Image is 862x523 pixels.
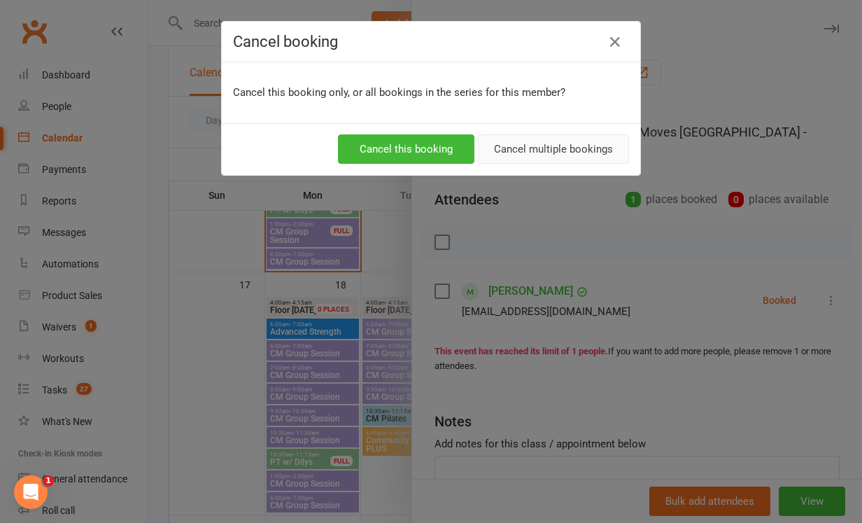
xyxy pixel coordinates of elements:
button: Cancel this booking [338,134,474,164]
p: Cancel this booking only, or all bookings in the series for this member? [233,84,629,101]
button: Cancel multiple bookings [478,134,629,164]
iframe: Intercom live chat [14,475,48,509]
button: Close [604,31,626,53]
span: 1 [43,475,54,487]
h4: Cancel booking [233,33,629,50]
